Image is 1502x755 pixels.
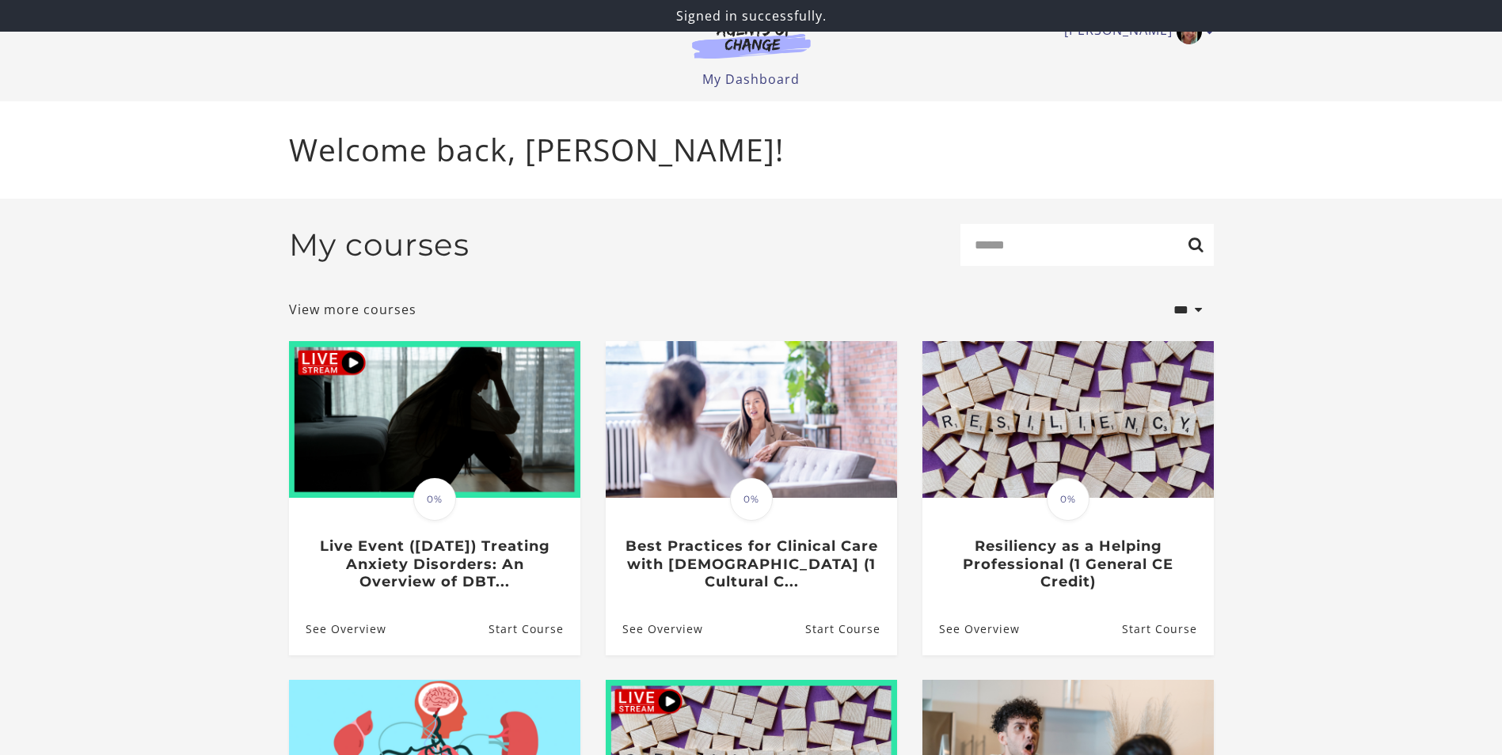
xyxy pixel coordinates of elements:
[922,603,1020,654] a: Resiliency as a Helping Professional (1 General CE Credit): See Overview
[804,603,896,654] a: Best Practices for Clinical Care with Asian Americans (1 Cultural C...: Resume Course
[939,537,1196,591] h3: Resiliency as a Helping Professional (1 General CE Credit)
[675,22,827,59] img: Agents of Change Logo
[606,603,703,654] a: Best Practices for Clinical Care with Asian Americans (1 Cultural C...: See Overview
[289,300,416,319] a: View more courses
[702,70,800,88] a: My Dashboard
[289,127,1214,173] p: Welcome back, [PERSON_NAME]!
[1064,19,1206,44] a: Toggle menu
[1047,478,1089,521] span: 0%
[6,6,1496,25] p: Signed in successfully.
[413,478,456,521] span: 0%
[730,478,773,521] span: 0%
[1121,603,1213,654] a: Resiliency as a Helping Professional (1 General CE Credit): Resume Course
[488,603,580,654] a: Live Event (8/22/25) Treating Anxiety Disorders: An Overview of DBT...: Resume Course
[306,537,563,591] h3: Live Event ([DATE]) Treating Anxiety Disorders: An Overview of DBT...
[289,226,470,264] h2: My courses
[622,537,880,591] h3: Best Practices for Clinical Care with [DEMOGRAPHIC_DATA] (1 Cultural C...
[289,603,386,654] a: Live Event (8/22/25) Treating Anxiety Disorders: An Overview of DBT...: See Overview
